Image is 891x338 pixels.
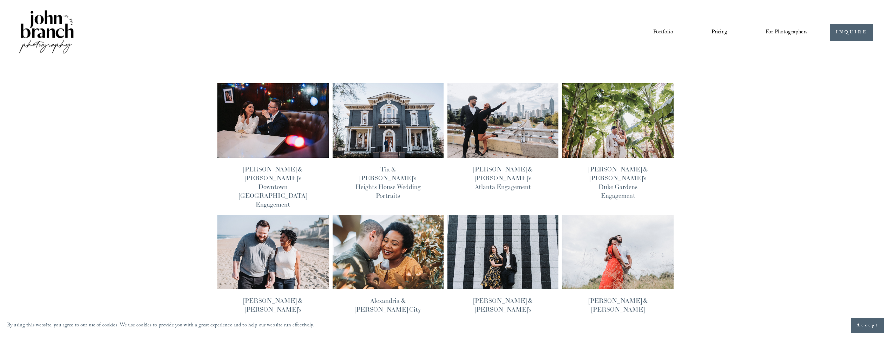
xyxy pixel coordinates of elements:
[471,297,535,322] a: [PERSON_NAME] & [PERSON_NAME]'s Goldsboro Engagement
[857,322,879,329] span: Accept
[766,27,808,39] a: folder dropdown
[332,214,444,290] img: Alexandria &amp; Ahmed's City Market Engagement
[562,214,674,290] img: Samantha &amp; Ryan's NC Museum of Art Engagement
[238,297,308,322] a: [PERSON_NAME] & [PERSON_NAME]’s Outer Banks Engagement
[7,321,314,331] p: By using this website, you agree to our use of cookies. We use cookies to provide you with a grea...
[332,83,444,158] img: Tia &amp; Obinna’s Heights House Wedding Portraits
[447,214,559,290] img: Adrienne &amp; Michael's Goldsboro Engagement
[653,27,673,39] a: Portfolio
[217,214,329,290] img: Lauren &amp; Ian’s Outer Banks Engagement
[473,165,532,191] a: [PERSON_NAME] & [PERSON_NAME]’s Atlanta Engagement
[355,165,421,200] a: Tia & [PERSON_NAME]’s Heights House Wedding Portraits
[584,297,652,331] a: [PERSON_NAME] & [PERSON_NAME] [GEOGRAPHIC_DATA] Engagement
[217,83,329,158] img: Lorena &amp; Tom’s Downtown Durham Engagement
[18,9,75,56] img: John Branch IV Photography
[447,83,559,158] img: Shakira &amp; Shawn’s Atlanta Engagement
[830,24,873,41] a: INQUIRE
[851,318,884,333] button: Accept
[766,27,808,38] span: For Photographers
[355,297,421,322] a: Alexandria & [PERSON_NAME] City Market Engagement
[562,83,674,158] img: Francesca &amp; George's Duke Gardens Engagement
[712,27,727,39] a: Pricing
[589,165,648,200] a: [PERSON_NAME] & [PERSON_NAME]'s Duke Gardens Engagement
[239,165,307,209] a: [PERSON_NAME] & [PERSON_NAME]’s Downtown [GEOGRAPHIC_DATA] Engagement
